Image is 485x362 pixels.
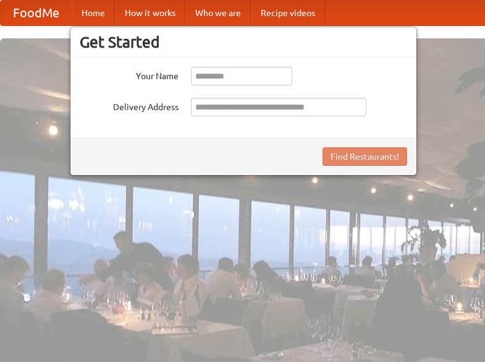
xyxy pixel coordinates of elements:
[80,98,179,113] label: Delivery Address
[72,1,115,25] a: Home
[115,1,185,25] a: How it works
[251,1,325,25] a: Recipe videos
[80,67,179,82] label: Your Name
[1,1,72,25] a: FoodMe
[185,1,251,25] a: Who we are
[323,147,407,166] button: Find Restaurants!
[80,33,407,51] h3: Get Started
